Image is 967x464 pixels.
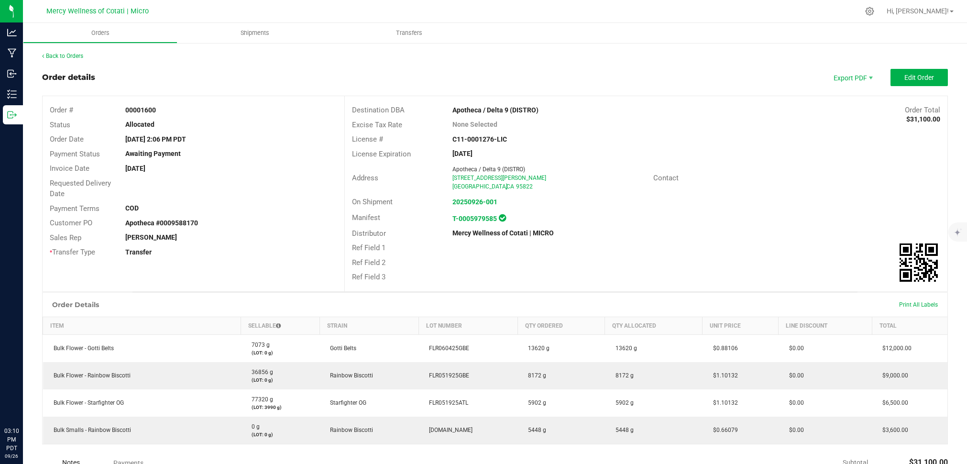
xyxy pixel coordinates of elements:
span: $1.10132 [708,399,738,406]
span: CA [506,183,514,190]
span: $3,600.00 [878,427,908,433]
inline-svg: Inventory [7,89,17,99]
span: Apotheca / Delta 9 (DISTRO) [452,166,525,173]
span: Excise Tax Rate [352,121,402,129]
img: Scan me! [900,243,938,282]
span: Requested Delivery Date [50,179,111,199]
span: Orders [78,29,122,37]
span: Ref Field 1 [352,243,385,252]
span: $0.00 [784,372,804,379]
strong: [DATE] 2:06 PM PDT [125,135,186,143]
span: Contact [653,174,679,182]
a: Transfers [332,23,486,43]
strong: Apotheca #0009588170 [125,219,198,227]
span: 13620 g [523,345,549,352]
span: Distributor [352,229,386,238]
span: $0.00 [784,399,804,406]
span: $0.00 [784,427,804,433]
a: Shipments [177,23,332,43]
span: Sales Rep [50,233,81,242]
span: 95822 [516,183,533,190]
div: Manage settings [864,7,876,16]
span: Export PDF [824,69,881,86]
span: 77320 g [247,396,273,403]
span: FLR051925ATL [424,399,468,406]
strong: [DATE] [125,165,145,172]
a: Back to Orders [42,53,83,59]
span: Order Date [50,135,84,144]
span: $0.00 [784,345,804,352]
span: Ref Field 3 [352,273,385,281]
span: Status [50,121,70,129]
strong: [DATE] [452,150,473,157]
span: Edit Order [904,74,934,81]
span: Order # [50,106,73,114]
span: [GEOGRAPHIC_DATA] [452,183,507,190]
span: Shipments [228,29,282,37]
a: Orders [23,23,177,43]
span: 7073 g [247,342,270,348]
span: 13620 g [611,345,637,352]
iframe: Resource center [10,387,38,416]
p: (LOT: 0 g) [247,376,314,384]
inline-svg: Outbound [7,110,17,120]
span: Address [352,174,378,182]
strong: Apotheca / Delta 9 (DISTRO) [452,106,538,114]
span: Mercy Wellness of Cotati | Micro [46,7,149,15]
a: T-0005979585 [452,215,497,222]
strong: $31,100.00 [906,115,940,123]
span: 5448 g [523,427,546,433]
div: Order details [42,72,95,83]
span: Customer PO [50,219,92,227]
strong: Transfer [125,248,152,256]
strong: C11-0001276-LIC [452,135,507,143]
span: Transfers [383,29,435,37]
span: License Expiration [352,150,411,158]
strong: COD [125,204,139,212]
span: Order Total [905,106,940,114]
span: Invoice Date [50,164,89,173]
span: $0.88106 [708,345,738,352]
span: Bulk Flower - Gotti Belts [49,345,114,352]
span: $0.66079 [708,427,738,433]
iframe: Resource center unread badge [28,386,40,398]
span: , [505,183,506,190]
p: (LOT: 0 g) [247,349,314,356]
th: Line Discount [779,317,872,334]
span: 5448 g [611,427,634,433]
inline-svg: Inbound [7,69,17,78]
span: License # [352,135,383,144]
th: Unit Price [703,317,779,334]
span: 8172 g [611,372,634,379]
span: FLR060425GBE [424,345,469,352]
span: Starfighter OG [325,399,366,406]
p: 03:10 PM PDT [4,427,19,453]
strong: Mercy Wellness of Cotati | MICRO [452,229,554,237]
inline-svg: Analytics [7,28,17,37]
span: Rainbow Biscotti [325,427,373,433]
span: Manifest [352,213,380,222]
th: Item [43,317,241,334]
span: $1.10132 [708,372,738,379]
span: Payment Status [50,150,100,158]
strong: 20250926-001 [452,198,497,206]
button: Edit Order [890,69,948,86]
th: Lot Number [418,317,517,334]
inline-svg: Manufacturing [7,48,17,58]
span: Print All Labels [899,301,938,308]
span: $6,500.00 [878,399,908,406]
span: Bulk Flower - Rainbow Biscotti [49,372,131,379]
p: 09/26 [4,453,19,460]
span: Bulk Smalls - Rainbow Biscotti [49,427,131,433]
th: Total [872,317,947,334]
strong: 00001600 [125,106,156,114]
span: $9,000.00 [878,372,908,379]
span: Transfer Type [50,248,95,256]
th: Sellable [241,317,319,334]
span: 5902 g [611,399,634,406]
span: 5902 g [523,399,546,406]
h1: Order Details [52,301,99,309]
span: [STREET_ADDRESS][PERSON_NAME] [452,175,546,181]
span: In Sync [499,213,506,223]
